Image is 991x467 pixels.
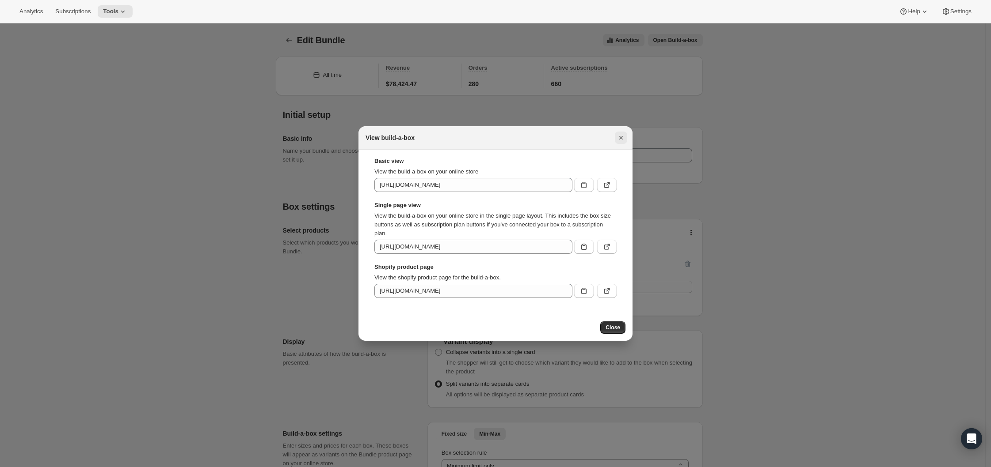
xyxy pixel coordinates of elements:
[366,133,415,142] h2: View build-a-box
[374,167,617,176] p: View the build-a-box on your online store
[374,273,617,282] p: View the shopify product page for the build-a-box.
[600,321,625,334] button: Close
[98,5,133,18] button: Tools
[615,132,627,144] button: Close
[908,8,920,15] span: Help
[55,8,91,15] span: Subscriptions
[374,201,617,210] strong: Single page view
[961,428,982,449] div: Open Intercom Messenger
[103,8,118,15] span: Tools
[374,263,617,271] strong: Shopify product page
[50,5,96,18] button: Subscriptions
[894,5,934,18] button: Help
[14,5,48,18] button: Analytics
[950,8,972,15] span: Settings
[19,8,43,15] span: Analytics
[374,157,617,166] strong: Basic view
[374,211,617,238] p: View the build-a-box on your online store in the single page layout. This includes the box size b...
[606,324,620,331] span: Close
[936,5,977,18] button: Settings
